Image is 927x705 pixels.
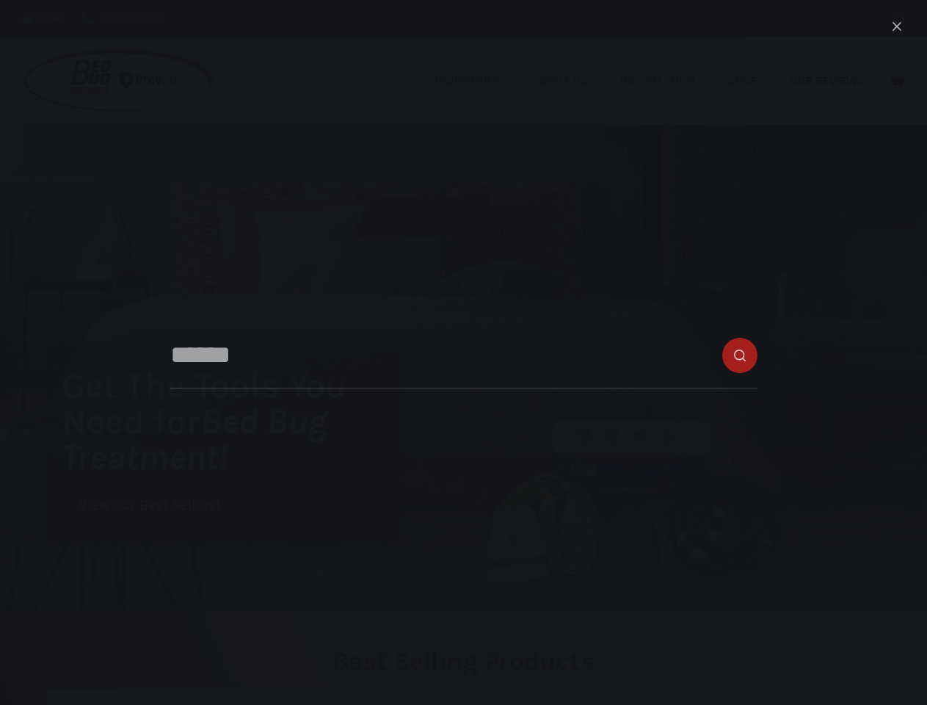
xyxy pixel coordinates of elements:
[22,48,214,114] img: Prevsol/Bed Bug Heat Doctor
[12,6,56,50] button: Open LiveChat chat widget
[611,37,719,125] a: Information
[79,499,220,513] span: View our Best Sellers!
[62,400,327,478] i: Bed Bug Treatment!
[780,37,873,125] a: Our Reviews
[719,37,780,125] a: Shop
[46,648,881,674] h2: Best Selling Products
[894,13,905,24] button: Search
[523,37,611,125] a: About Us
[426,37,523,125] a: Industries
[62,367,404,475] h1: Get The Tools You Need for
[426,37,873,125] nav: Primary
[62,490,238,521] a: View our Best Sellers!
